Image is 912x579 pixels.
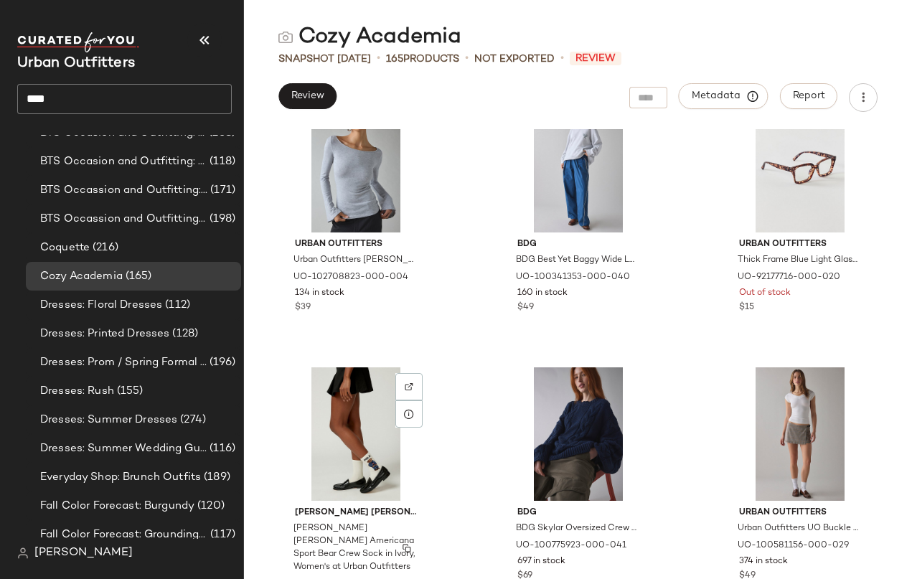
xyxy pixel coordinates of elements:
span: [PERSON_NAME] [34,545,133,562]
span: Snapshot [DATE] [278,52,371,67]
span: (117) [207,527,235,543]
span: (116) [207,441,235,457]
span: Dresses: Printed Dresses [40,326,169,342]
span: Review [291,90,324,102]
span: [PERSON_NAME] [PERSON_NAME] [295,507,417,519]
img: 100775923_041_b [506,367,651,501]
span: Out of stock [739,287,791,300]
span: BDG Skylar Oversized Crew Neck Cable Knit Sweater in Navy, Women's at Urban Outfitters [516,522,638,535]
span: (171) [207,182,235,199]
img: svg%3e [17,547,29,559]
span: 697 in stock [517,555,565,568]
span: Dresses: Prom / Spring Formal Outfitting [40,354,207,371]
span: Current Company Name [17,56,135,71]
img: 85093615_011_b [283,367,428,501]
span: (118) [207,154,235,170]
span: BTS Occasion and Outfitting: Homecoming Dresses [40,154,207,170]
span: Not Exported [474,52,555,67]
span: UO-100581156-000-029 [738,540,849,552]
span: (189) [201,469,230,486]
span: 165 [386,54,403,65]
span: Thick Frame Blue Light Glasses in Brown, Women's at Urban Outfitters [738,254,860,267]
span: Dresses: Rush [40,383,114,400]
span: (128) [169,326,198,342]
span: Fall Color Forecast: Grounding Grays [40,527,207,543]
span: Dresses: Summer Dresses [40,412,177,428]
span: [PERSON_NAME] [PERSON_NAME] Americana Sport Bear Crew Sock in Ivory, Women's at Urban Outfitters [293,522,415,574]
img: cfy_white_logo.C9jOOHJF.svg [17,32,139,52]
span: BTS Occassion and Outfitting: Campus Lounge [40,182,207,199]
span: Review [570,52,621,65]
button: Review [278,83,337,109]
span: (196) [207,354,235,371]
span: • [560,50,564,67]
span: 134 in stock [295,287,344,300]
span: Fall Color Forecast: Burgundy [40,498,194,514]
span: Everyday Shop: Brunch Outfits [40,469,201,486]
span: • [465,50,469,67]
span: $49 [517,301,534,314]
span: Coquette [40,240,90,256]
span: 160 in stock [517,287,568,300]
button: Metadata [679,83,768,109]
div: Products [386,52,459,67]
span: (112) [162,297,190,314]
span: (120) [194,498,225,514]
span: BDG [517,238,639,251]
span: BDG [517,507,639,519]
span: Dresses: Summer Wedding Guest [40,441,207,457]
span: UO-100775923-000-041 [516,540,626,552]
img: svg%3e [405,382,413,391]
span: Urban Outfitters [PERSON_NAME] Boatneck Bell Sleeve Open Tie-Back Top in Grey, Women's at Urban O... [293,254,415,267]
span: (198) [207,211,235,227]
span: 374 in stock [739,555,788,568]
span: Metadata [691,90,756,103]
span: UO-92177716-000-020 [738,271,840,284]
span: UO-100341353-000-040 [516,271,630,284]
span: UO-102708823-000-004 [293,271,408,284]
span: BTS Occassion and Outfitting: First Day Fits [40,211,207,227]
span: • [377,50,380,67]
div: Cozy Academia [278,23,461,52]
span: Urban Outfitters [739,507,861,519]
img: 100581156_029_b [728,367,873,501]
span: Dresses: Floral Dresses [40,297,162,314]
img: svg%3e [278,30,293,44]
span: Report [792,90,825,102]
span: Cozy Academia [40,268,123,285]
span: Urban Outfitters [295,238,417,251]
span: $15 [739,301,754,314]
span: (165) [123,268,152,285]
span: Urban Outfitters UO Buckle Up Wrap Front Micro Mini Skort in Brown, Women's at Urban Outfitters [738,522,860,535]
button: Report [780,83,837,109]
span: (155) [114,383,144,400]
span: $39 [295,301,311,314]
span: BDG Best Yet Baggy Wide Leg Track Pant in Blue, Women's at Urban Outfitters [516,254,638,267]
span: (216) [90,240,118,256]
span: Urban Outfitters [739,238,861,251]
span: (274) [177,412,206,428]
img: svg%3e [403,544,411,552]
